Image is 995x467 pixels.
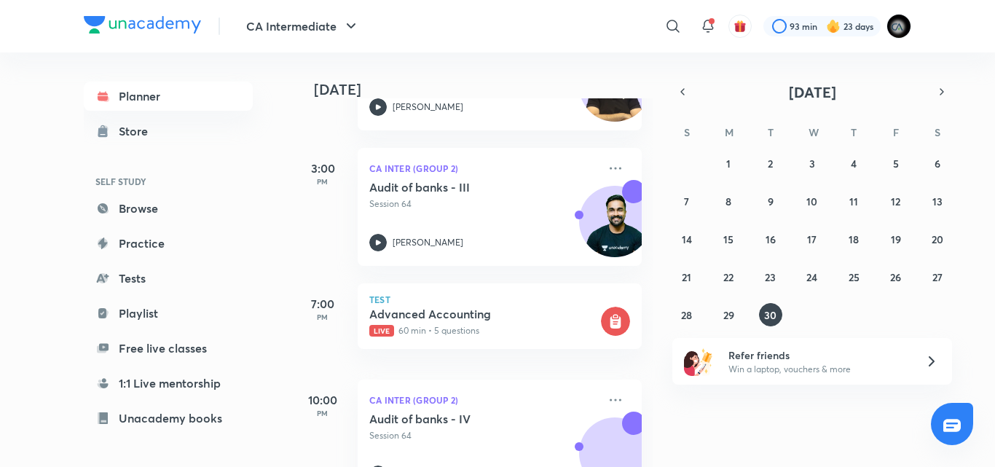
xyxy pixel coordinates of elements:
[809,157,815,170] abbr: September 3, 2025
[893,125,899,139] abbr: Friday
[935,157,940,170] abbr: September 6, 2025
[807,232,817,246] abbr: September 17, 2025
[926,189,949,213] button: September 13, 2025
[369,295,630,304] p: Test
[84,334,253,363] a: Free live classes
[801,265,824,289] button: September 24, 2025
[684,195,689,208] abbr: September 7, 2025
[237,12,369,41] button: CA Intermediate
[314,81,656,98] h4: [DATE]
[764,308,776,322] abbr: September 30, 2025
[717,227,740,251] button: September 15, 2025
[369,429,598,442] p: Session 64
[809,125,819,139] abbr: Wednesday
[759,303,782,326] button: September 30, 2025
[84,16,201,37] a: Company Logo
[84,16,201,34] img: Company Logo
[681,308,692,322] abbr: September 28, 2025
[886,14,911,39] img: poojita Agrawal
[723,232,734,246] abbr: September 15, 2025
[717,189,740,213] button: September 8, 2025
[693,82,932,102] button: [DATE]
[369,325,394,337] span: Live
[759,227,782,251] button: September 16, 2025
[369,307,598,321] h5: Advanced Accounting
[675,189,699,213] button: September 7, 2025
[717,265,740,289] button: September 22, 2025
[119,122,157,140] div: Store
[801,152,824,175] button: September 3, 2025
[935,125,940,139] abbr: Saturday
[84,194,253,223] a: Browse
[294,160,352,177] h5: 3:00
[393,236,463,249] p: [PERSON_NAME]
[849,195,858,208] abbr: September 11, 2025
[725,125,734,139] abbr: Monday
[728,363,908,376] p: Win a laptop, vouchers & more
[717,303,740,326] button: September 29, 2025
[926,227,949,251] button: September 20, 2025
[725,195,731,208] abbr: September 8, 2025
[851,125,857,139] abbr: Thursday
[768,125,774,139] abbr: Tuesday
[84,264,253,293] a: Tests
[369,391,598,409] p: CA Inter (Group 2)
[891,195,900,208] abbr: September 12, 2025
[682,232,692,246] abbr: September 14, 2025
[849,270,860,284] abbr: September 25, 2025
[884,265,908,289] button: September 26, 2025
[723,308,734,322] abbr: September 29, 2025
[806,195,817,208] abbr: September 10, 2025
[884,189,908,213] button: September 12, 2025
[926,265,949,289] button: September 27, 2025
[734,20,747,33] img: avatar
[768,157,773,170] abbr: September 2, 2025
[801,189,824,213] button: September 10, 2025
[684,125,690,139] abbr: Sunday
[294,409,352,417] p: PM
[884,152,908,175] button: September 5, 2025
[84,169,253,194] h6: SELF STUDY
[684,347,713,376] img: referral
[842,152,865,175] button: September 4, 2025
[932,232,943,246] abbr: September 20, 2025
[806,270,817,284] abbr: September 24, 2025
[759,189,782,213] button: September 9, 2025
[726,157,731,170] abbr: September 1, 2025
[932,195,943,208] abbr: September 13, 2025
[759,265,782,289] button: September 23, 2025
[849,232,859,246] abbr: September 18, 2025
[842,189,865,213] button: September 11, 2025
[801,227,824,251] button: September 17, 2025
[728,348,908,363] h6: Refer friends
[766,232,776,246] abbr: September 16, 2025
[675,265,699,289] button: September 21, 2025
[84,117,253,146] a: Store
[294,313,352,321] p: PM
[369,160,598,177] p: CA Inter (Group 2)
[723,270,734,284] abbr: September 22, 2025
[369,197,598,211] p: Session 64
[294,295,352,313] h5: 7:00
[84,404,253,433] a: Unacademy books
[369,180,551,195] h5: Audit of banks - III
[842,227,865,251] button: September 18, 2025
[682,270,691,284] abbr: September 21, 2025
[369,412,551,426] h5: Audit of banks - IV
[759,152,782,175] button: September 2, 2025
[851,157,857,170] abbr: September 4, 2025
[728,15,752,38] button: avatar
[717,152,740,175] button: September 1, 2025
[84,229,253,258] a: Practice
[842,265,865,289] button: September 25, 2025
[580,194,650,264] img: Avatar
[890,270,901,284] abbr: September 26, 2025
[891,232,901,246] abbr: September 19, 2025
[294,391,352,409] h5: 10:00
[768,195,774,208] abbr: September 9, 2025
[84,299,253,328] a: Playlist
[893,157,899,170] abbr: September 5, 2025
[84,82,253,111] a: Planner
[675,227,699,251] button: September 14, 2025
[826,19,841,34] img: streak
